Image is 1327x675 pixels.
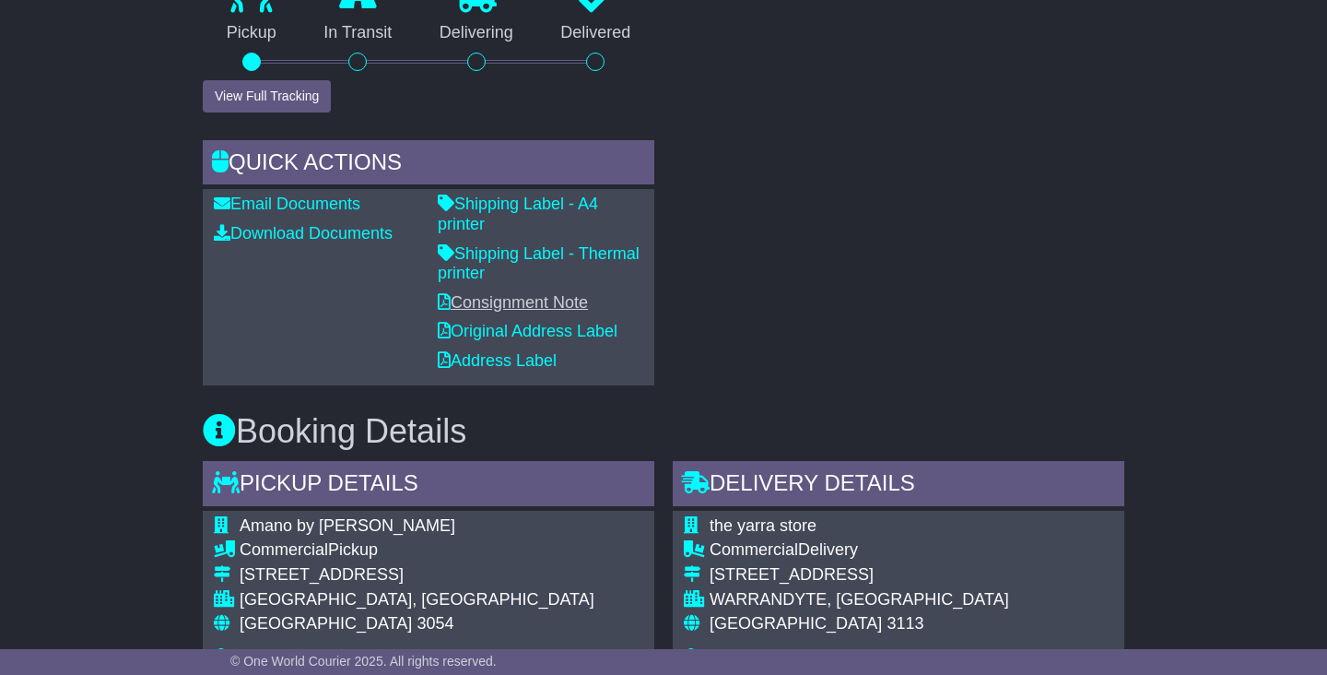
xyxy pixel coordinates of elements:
a: Original Address Label [438,322,617,340]
div: [STREET_ADDRESS] [240,565,594,586]
span: Commercial [710,540,798,559]
a: Shipping Label - A4 printer [438,195,598,233]
a: Address Label [438,351,557,370]
span: [GEOGRAPHIC_DATA] [240,614,412,633]
div: [STREET_ADDRESS] [710,565,1009,586]
div: Delivery [710,540,1009,561]
h3: Booking Details [203,413,1124,450]
span: [PERSON_NAME] [240,648,376,667]
a: Email Documents [214,195,360,213]
div: WARRANDYTE, [GEOGRAPHIC_DATA] [710,590,1009,610]
span: Amano by [PERSON_NAME] [240,516,455,535]
div: Quick Actions [203,140,654,190]
span: 3113 [887,614,923,633]
a: Download Documents [214,224,393,243]
div: Delivery Details [673,461,1124,511]
div: Pickup [240,540,594,561]
p: Delivered [537,23,655,43]
p: Pickup [203,23,300,43]
span: 3054 [417,614,453,633]
div: [GEOGRAPHIC_DATA], [GEOGRAPHIC_DATA] [240,590,594,610]
span: © One World Courier 2025. All rights reserved. [230,654,497,669]
span: [PERSON_NAME] [710,648,846,667]
div: Pickup Details [203,461,654,511]
a: Shipping Label - Thermal printer [438,244,640,283]
span: Commercial [240,540,328,559]
button: View Full Tracking [203,80,331,112]
p: In Transit [300,23,417,43]
a: Consignment Note [438,293,588,312]
p: Delivering [416,23,537,43]
span: the yarra store [710,516,816,535]
span: [GEOGRAPHIC_DATA] [710,614,882,633]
